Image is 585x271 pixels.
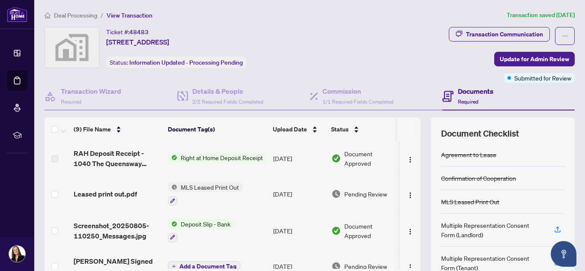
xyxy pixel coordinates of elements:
[344,262,387,271] span: Pending Review
[441,150,496,159] div: Agreement to Lease
[9,246,25,262] img: Profile Icon
[328,117,400,141] th: Status
[449,27,550,42] button: Transaction Communication
[562,33,568,39] span: ellipsis
[514,73,571,83] span: Submitted for Review
[344,149,397,168] span: Document Approved
[7,6,27,22] img: logo
[407,192,414,199] img: Logo
[344,189,387,199] span: Pending Review
[458,86,493,96] h4: Documents
[106,27,149,37] div: Ticket #:
[407,156,414,163] img: Logo
[45,12,51,18] span: home
[441,128,519,140] span: Document Checklist
[507,10,575,20] article: Transaction saved [DATE]
[179,263,236,269] span: Add a Document Tag
[168,153,266,162] button: Status IconRight at Home Deposit Receipt
[168,153,177,162] img: Status Icon
[45,27,99,68] img: svg%3e
[177,219,234,229] span: Deposit Slip - Bank
[273,125,307,134] span: Upload Date
[61,98,81,105] span: Required
[168,219,177,229] img: Status Icon
[129,28,149,36] span: 48483
[441,197,499,206] div: MLS Leased Print Out
[331,226,341,235] img: Document Status
[331,262,341,271] img: Document Status
[441,220,544,239] div: Multiple Representation Consent Form (Landlord)
[164,117,269,141] th: Document Tag(s)
[177,182,242,192] span: MLS Leased Print Out
[61,86,121,96] h4: Transaction Wizard
[494,52,575,66] button: Update for Admin Review
[441,173,516,183] div: Confirmation of Cooperation
[403,187,417,201] button: Logo
[322,98,394,105] span: 1/1 Required Fields Completed
[407,264,414,271] img: Logo
[106,37,169,47] span: [STREET_ADDRESS]
[168,219,234,242] button: Status IconDeposit Slip - Bank
[70,117,164,141] th: (9) File Name
[192,98,263,105] span: 2/2 Required Fields Completed
[177,153,266,162] span: Right at Home Deposit Receipt
[168,182,242,205] button: Status IconMLS Leased Print Out
[270,141,328,176] td: [DATE]
[500,52,569,66] span: Update for Admin Review
[551,241,576,267] button: Open asap
[107,12,152,19] span: View Transaction
[192,86,263,96] h4: Details & People
[168,182,177,192] img: Status Icon
[54,12,97,19] span: Deal Processing
[74,148,161,169] span: RAH Deposit Receipt - 1040 The Queensway 205.pdf
[106,57,246,68] div: Status:
[331,154,341,163] img: Document Status
[407,228,414,235] img: Logo
[458,98,478,105] span: Required
[344,221,397,240] span: Document Approved
[74,125,111,134] span: (9) File Name
[331,189,341,199] img: Document Status
[74,189,137,199] span: Leased print out.pdf
[466,27,543,41] div: Transaction Communication
[270,212,328,249] td: [DATE]
[74,220,161,241] span: Screenshot_20250805-110250_Messages.jpg
[172,264,176,268] span: plus
[322,86,394,96] h4: Commission
[101,10,103,20] li: /
[129,59,243,66] span: Information Updated - Processing Pending
[269,117,328,141] th: Upload Date
[331,125,349,134] span: Status
[403,224,417,238] button: Logo
[270,176,328,212] td: [DATE]
[403,152,417,165] button: Logo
